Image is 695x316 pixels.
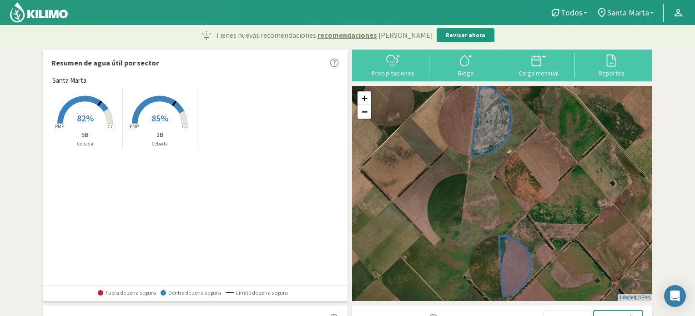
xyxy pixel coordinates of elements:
[437,28,494,43] button: Revisar ahora
[107,123,114,130] tspan: CC
[216,30,433,40] p: Tienes nuevas recomendaciones
[9,1,69,23] img: Kilimo
[429,53,502,77] button: Riego
[561,8,583,17] span: Todos
[48,140,122,148] p: Cebada
[664,285,686,307] div: Open Intercom Messenger
[357,53,429,77] button: Precipitaciones
[226,290,288,296] span: Límite de zona segura
[358,91,371,105] a: Zoom in
[317,30,377,40] span: recomendaciones
[77,112,94,124] span: 82%
[55,123,64,130] tspan: PMP
[620,295,635,300] a: Leaflet
[575,53,648,77] button: Reportes
[618,294,652,301] div: | ©
[52,75,86,86] span: Santa Marta
[51,57,159,68] p: Resumen de agua útil por sector
[446,31,485,40] p: Revisar ahora
[130,123,139,130] tspan: PMP
[359,70,427,76] div: Precipitaciones
[123,140,197,148] p: Cebada
[505,70,572,76] div: Carga mensual
[641,295,650,300] a: Esri
[182,123,189,130] tspan: CC
[502,53,575,77] button: Carga mensual
[98,290,156,296] span: Fuera de zona segura
[161,290,221,296] span: Dentro de zona segura
[48,130,122,140] p: 5B
[123,130,197,140] p: 1B
[578,70,645,76] div: Reportes
[432,70,499,76] div: Riego
[151,112,168,124] span: 85%
[378,30,433,40] span: [PERSON_NAME]
[358,105,371,119] a: Zoom out
[607,8,649,17] span: Santa Marta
